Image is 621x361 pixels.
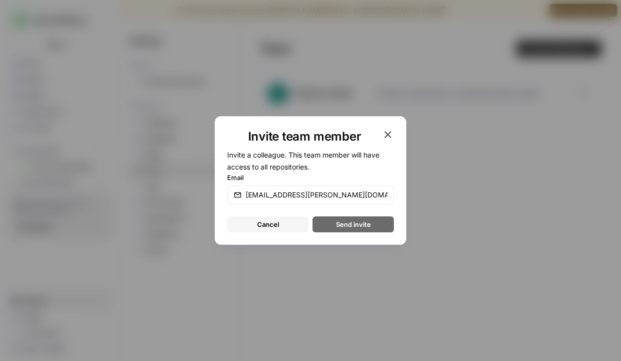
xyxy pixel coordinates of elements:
[312,216,394,232] button: Send invite
[227,216,309,232] button: Cancel
[336,219,371,229] span: Send invite
[227,151,379,171] span: Invite a colleague. This team member will have access to all repositories.
[227,173,394,182] label: Email
[257,219,279,229] span: Cancel
[227,129,382,145] h1: Invite team member
[246,190,387,200] input: email@company.com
